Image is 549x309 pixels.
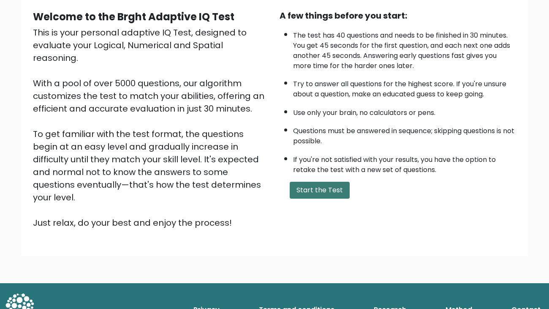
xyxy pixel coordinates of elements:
li: If you're not satisfied with your results, you have the option to retake the test with a new set ... [293,150,516,175]
b: Welcome to the Brght Adaptive IQ Test [33,10,234,24]
div: A few things before you start: [280,9,516,22]
button: Start the Test [290,182,350,199]
li: Questions must be answered in sequence; skipping questions is not possible. [293,122,516,146]
div: This is your personal adaptive IQ Test, designed to evaluate your Logical, Numerical and Spatial ... [33,26,269,229]
li: Use only your brain, no calculators or pens. [293,104,516,118]
li: Try to answer all questions for the highest score. If you're unsure about a question, make an edu... [293,75,516,99]
li: The test has 40 questions and needs to be finished in 30 minutes. You get 45 seconds for the firs... [293,26,516,71]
